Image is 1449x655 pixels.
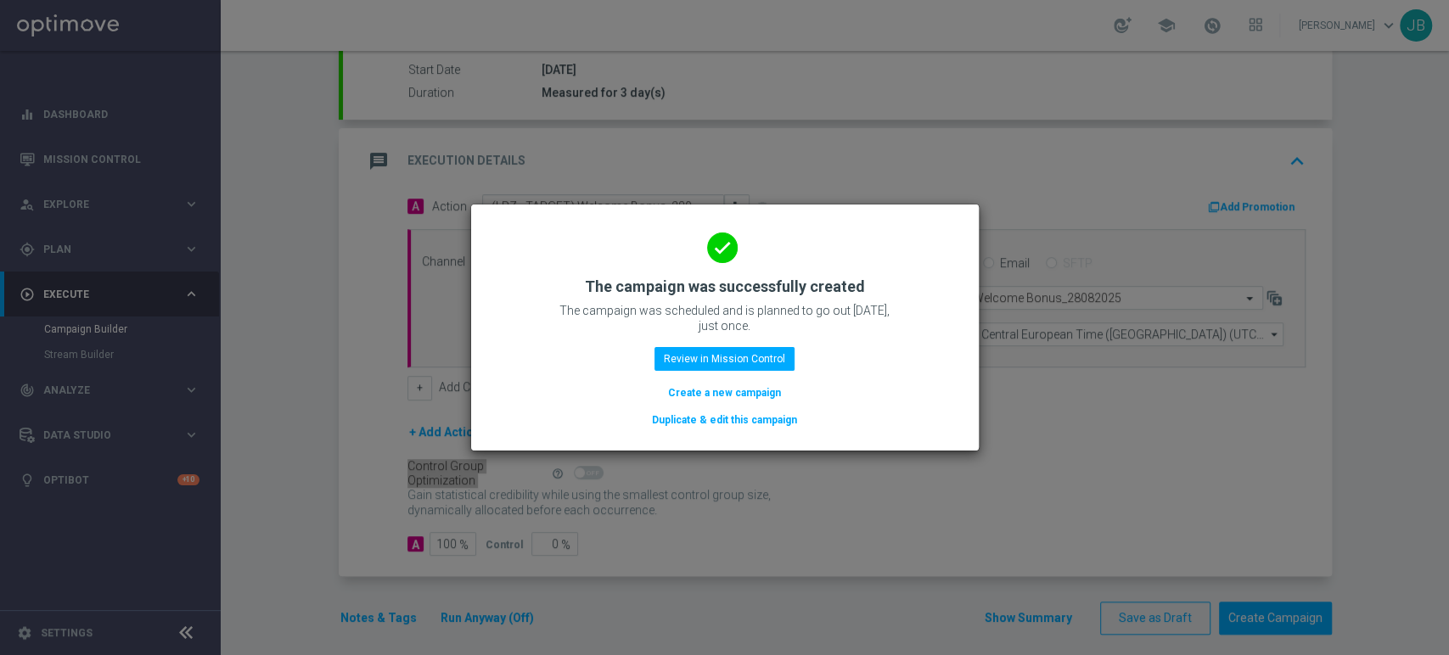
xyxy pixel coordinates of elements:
[585,277,865,297] h2: The campaign was successfully created
[654,347,795,371] button: Review in Mission Control
[650,411,799,429] button: Duplicate & edit this campaign
[555,303,895,333] p: The campaign was scheduled and is planned to go out [DATE], just once.
[707,232,738,263] i: done
[666,383,783,402] button: Create a new campaign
